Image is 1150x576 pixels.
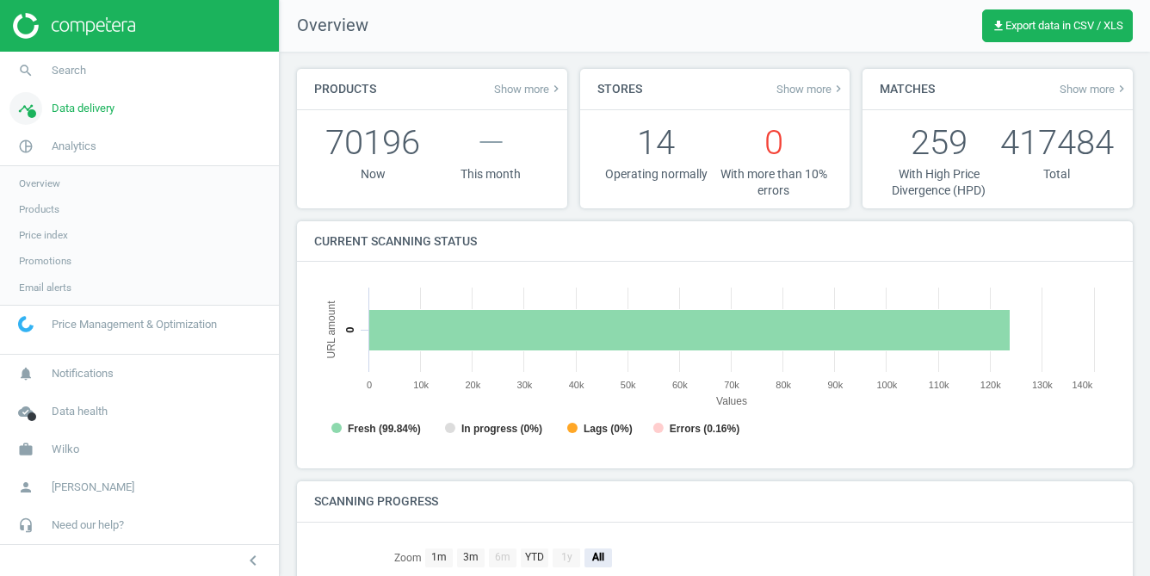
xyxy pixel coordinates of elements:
[232,549,275,572] button: chevron_left
[243,550,263,571] i: chevron_left
[52,317,217,332] span: Price Management & Optimization
[827,380,843,390] text: 90k
[525,551,544,563] text: YTD
[597,119,715,166] p: 14
[52,442,79,457] span: Wilko
[992,19,1123,33] span: Export data in CSV / XLS
[52,101,114,116] span: Data delivery
[880,166,998,200] p: With High Price Divergence (HPD)
[297,481,455,522] h4: Scanning progress
[343,327,356,333] text: 0
[776,380,791,390] text: 80k
[1115,82,1128,96] i: keyboard_arrow_right
[9,509,42,542] i: headset_mic
[494,82,563,96] a: Show morekeyboard_arrow_right
[929,380,949,390] text: 110k
[580,69,659,109] h4: Stores
[494,82,563,96] span: Show more
[597,166,715,183] p: Operating normally
[776,82,845,96] a: Show morekeyboard_arrow_right
[880,119,998,166] p: 259
[367,380,372,390] text: 0
[9,130,42,163] i: pie_chart_outlined
[52,404,108,419] span: Data health
[52,366,114,381] span: Notifications
[862,69,952,109] h4: Matches
[297,221,494,262] h4: Current scanning status
[13,13,135,39] img: ajHJNr6hYgQAAAAASUVORK5CYII=
[314,119,432,166] p: 70196
[1060,82,1128,96] a: Show morekeyboard_arrow_right
[52,139,96,154] span: Analytics
[314,166,432,183] p: Now
[998,119,1116,166] p: 417484
[517,380,533,390] text: 30k
[19,254,71,268] span: Promotions
[621,380,636,390] text: 50k
[1072,380,1092,390] text: 140k
[1032,380,1053,390] text: 130k
[9,471,42,504] i: person
[463,551,479,563] text: 3m
[591,551,604,563] text: All
[716,395,747,407] tspan: Values
[980,380,1001,390] text: 120k
[672,380,688,390] text: 60k
[9,92,42,125] i: timeline
[19,177,60,190] span: Overview
[9,357,42,390] i: notifications
[982,9,1133,42] button: get_appExport data in CSV / XLS
[724,380,739,390] text: 70k
[280,14,368,38] span: Overview
[998,166,1116,183] p: Total
[465,380,480,390] text: 20k
[992,19,1005,33] i: get_app
[569,380,584,390] text: 40k
[52,517,124,533] span: Need our help?
[876,380,897,390] text: 100k
[325,300,337,359] tspan: URL amount
[19,202,59,216] span: Products
[776,82,845,96] span: Show more
[431,551,447,563] text: 1m
[549,82,563,96] i: keyboard_arrow_right
[561,551,572,563] text: 1y
[52,480,134,495] span: [PERSON_NAME]
[19,228,68,242] span: Price index
[19,281,71,294] span: Email alerts
[832,82,845,96] i: keyboard_arrow_right
[478,122,504,163] span: —
[9,54,42,87] i: search
[432,166,550,183] p: This month
[714,166,832,200] p: With more than 10% errors
[18,316,34,332] img: wGWNvw8QSZomAAAAABJRU5ErkJggg==
[394,552,422,564] text: Zoom
[670,423,739,435] tspan: Errors (0.16%)
[495,551,510,563] text: 6m
[348,423,421,435] tspan: Fresh (99.84%)
[461,423,542,435] tspan: In progress (0%)
[1060,82,1128,96] span: Show more
[584,423,633,435] tspan: Lags (0%)
[9,433,42,466] i: work
[9,395,42,428] i: cloud_done
[714,119,832,166] p: 0
[413,380,429,390] text: 10k
[52,63,86,78] span: Search
[297,69,393,109] h4: Products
